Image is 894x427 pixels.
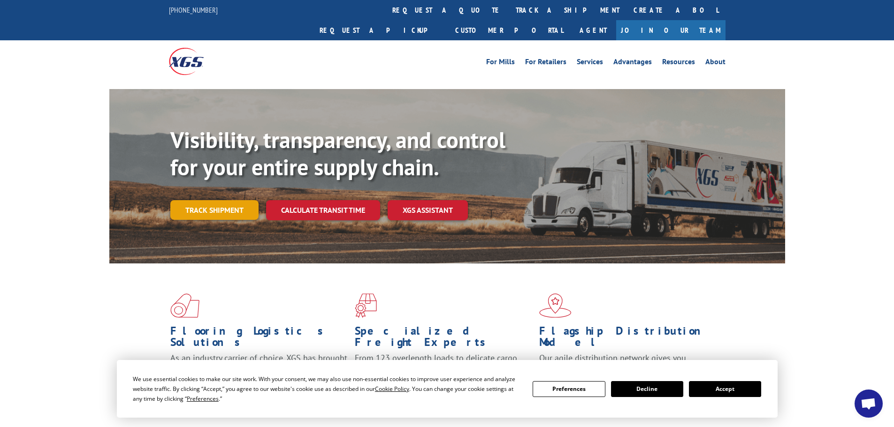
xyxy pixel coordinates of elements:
a: [PHONE_NUMBER] [169,5,218,15]
a: Calculate transit time [266,200,380,220]
a: Request a pickup [313,20,448,40]
a: XGS ASSISTANT [388,200,468,220]
a: Open chat [855,390,883,418]
img: xgs-icon-total-supply-chain-intelligence-red [170,293,199,318]
a: About [705,58,726,68]
h1: Flooring Logistics Solutions [170,325,348,352]
button: Decline [611,381,683,397]
div: We use essential cookies to make our site work. With your consent, we may also use non-essential ... [133,374,521,404]
div: Cookie Consent Prompt [117,360,778,418]
button: Accept [689,381,761,397]
a: For Retailers [525,58,566,68]
button: Preferences [533,381,605,397]
span: Cookie Policy [375,385,409,393]
a: Services [577,58,603,68]
a: Join Our Team [616,20,726,40]
a: Advantages [613,58,652,68]
a: Track shipment [170,200,259,220]
a: For Mills [486,58,515,68]
a: Customer Portal [448,20,570,40]
span: Our agile distribution network gives you nationwide inventory management on demand. [539,352,712,375]
img: xgs-icon-focused-on-flooring-red [355,293,377,318]
a: Agent [570,20,616,40]
b: Visibility, transparency, and control for your entire supply chain. [170,125,505,181]
a: Resources [662,58,695,68]
span: Preferences [187,395,219,403]
p: From 123 overlength loads to delicate cargo, our experienced staff knows the best way to move you... [355,352,532,394]
h1: Specialized Freight Experts [355,325,532,352]
h1: Flagship Distribution Model [539,325,717,352]
img: xgs-icon-flagship-distribution-model-red [539,293,572,318]
span: As an industry carrier of choice, XGS has brought innovation and dedication to flooring logistics... [170,352,347,386]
